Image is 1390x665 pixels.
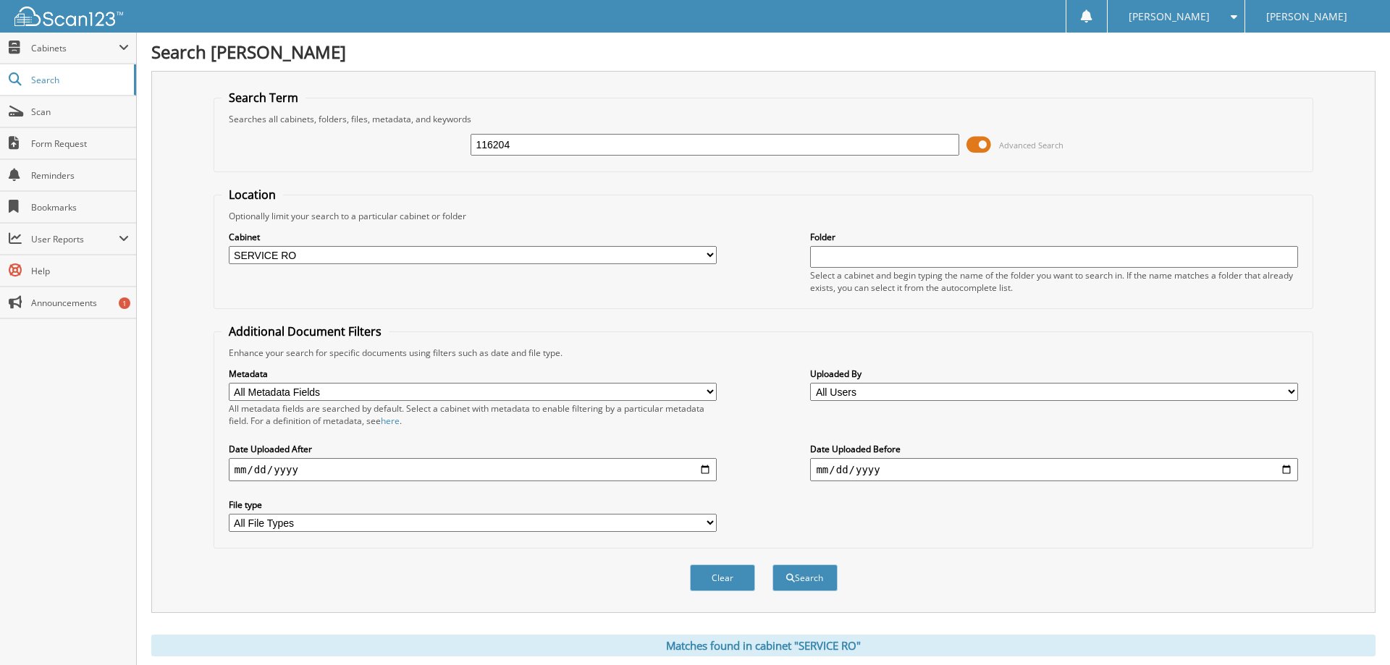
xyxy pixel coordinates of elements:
div: All metadata fields are searched by default. Select a cabinet with metadata to enable filtering b... [229,402,717,427]
label: Folder [810,231,1298,243]
legend: Search Term [222,90,306,106]
legend: Location [222,187,283,203]
label: File type [229,499,717,511]
label: Cabinet [229,231,717,243]
div: Select a cabinet and begin typing the name of the folder you want to search in. If the name match... [810,269,1298,294]
div: Enhance your search for specific documents using filters such as date and file type. [222,347,1306,359]
a: here [381,415,400,427]
span: User Reports [31,233,119,245]
label: Date Uploaded After [229,443,717,455]
div: Searches all cabinets, folders, files, metadata, and keywords [222,113,1306,125]
span: Scan [31,106,129,118]
span: Advanced Search [999,140,1063,151]
div: 1 [119,297,130,309]
label: Metadata [229,368,717,380]
h1: Search [PERSON_NAME] [151,40,1376,64]
legend: Additional Document Filters [222,323,389,339]
span: Form Request [31,137,129,150]
label: Uploaded By [810,368,1298,380]
button: Search [772,564,838,591]
span: Bookmarks [31,201,129,213]
div: Optionally limit your search to a particular cabinet or folder [222,210,1306,222]
span: [PERSON_NAME] [1129,12,1210,21]
span: Cabinets [31,42,119,54]
span: Reminders [31,169,129,182]
div: Matches found in cabinet "SERVICE RO" [151,635,1376,656]
button: Clear [690,564,755,591]
label: Date Uploaded Before [810,443,1298,455]
span: Search [31,74,127,86]
img: scan123-logo-white.svg [14,7,123,26]
input: start [229,458,717,481]
span: Help [31,265,129,277]
input: end [810,458,1298,481]
span: [PERSON_NAME] [1266,12,1347,21]
iframe: Chat Widget [1318,596,1390,665]
span: Announcements [31,297,129,309]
